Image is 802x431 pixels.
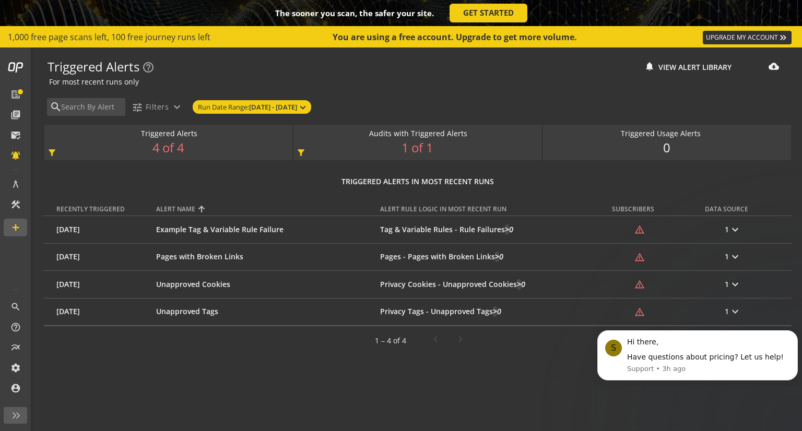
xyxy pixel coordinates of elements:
div: For most recent runs only [49,77,792,87]
i: > [505,224,509,235]
mat-icon: mark_email_read [10,130,21,140]
span: [DATE] [56,252,80,262]
div: You are using a free account. Upgrade to get more volume. [333,31,578,43]
span: Pages - Pages with Broken Links [380,252,495,261]
div: The sooner you scan, the safer your site. [275,9,434,17]
i: 0 [497,306,501,316]
span: 1 [725,250,741,263]
mat-icon: architecture [10,179,21,189]
span: Privacy Cookies - Unapproved Cookies [380,279,517,289]
span: View Alert Library [658,58,732,77]
span: [DATE] [56,224,80,235]
mat-icon: expand_more [729,278,741,291]
button: Previous page [423,328,448,353]
mat-icon: add [10,222,21,233]
div: 1 – 4 of 4 [375,336,406,346]
mat-icon: notifications_active [10,150,21,161]
span: Filters [146,98,169,116]
i: 0 [509,224,513,234]
a: UPGRADE MY ACCOUNT [703,31,792,44]
div: Alert Name [156,205,195,213]
mat-icon: warning_amber [634,224,645,235]
span: Example Tag & Variable Rule Failure [156,224,284,235]
mat-icon: search [50,101,60,113]
button: View Alert Library [635,58,740,77]
div: Data Source [705,205,748,213]
mat-icon: construction [10,199,21,210]
mat-icon: cloud_download [768,61,780,74]
div: Triggered Alerts [60,128,277,139]
i: 0 [521,279,525,289]
div: Triggered Usage Alerts [559,128,775,139]
span: 4 [152,139,160,157]
mat-icon: expand_more [729,250,741,263]
mat-chip-listbox: Currently applied filters [191,98,315,116]
mat-icon: account_circle [10,383,21,393]
div: Subscribers [605,205,671,213]
span: 1 [402,139,409,157]
button: Filters [127,98,187,116]
mat-icon: expand_more [729,305,741,318]
mat-icon: warning_amber [634,252,645,262]
i: 0 [499,252,503,261]
div: Subscribers [612,205,654,213]
div: Triggered alerts in most recent runs [44,176,792,187]
span: [DATE] [56,306,80,317]
span: 0 [663,139,670,157]
h1: Triggered Alerts [48,60,167,75]
span: Run Date Range: [198,100,297,114]
div: Alert Name [156,205,372,213]
mat-icon: warning_amber [634,279,645,290]
i: > [493,306,497,317]
mat-icon: filter_alt [296,148,306,158]
span: Unapproved Cookies [156,279,230,290]
strong: [DATE] - [DATE] [249,102,297,112]
mat-icon: tune [132,102,143,113]
div: Alert Rule Logic In Most Recent Run [380,205,506,213]
span: 1 [725,223,741,236]
mat-icon: help_outline [142,61,155,74]
mat-icon: help_outline [10,322,21,332]
mat-icon: expand_more [729,223,741,236]
span: of 1 [411,139,433,157]
span: Privacy Tags - Unapproved Tags [380,306,493,316]
span: Pages with Broken Links [156,252,243,262]
mat-icon: settings [10,363,21,373]
div: Audits with Triggered Alerts [309,128,526,139]
span: Tag & Variable Rules - Rule Failures [380,224,505,234]
span: 1,000 free page scans left, 100 free journey runs left [8,31,210,43]
div: Data Source [679,205,783,213]
mat-icon: expand_more [297,102,309,113]
span: 1 [725,305,741,318]
span: [DATE] [56,279,80,290]
div: Recently Triggered [56,205,125,213]
mat-icon: list_alt [10,89,21,100]
input: Search By Alert [60,101,123,113]
mat-icon: filter_alt [47,148,57,158]
div: Alert Rule Logic In Most Recent Run [380,205,596,213]
i: > [517,279,521,290]
mat-icon: keyboard_double_arrow_right [778,32,788,43]
i: > [495,252,499,262]
mat-icon: notifications [643,61,656,74]
mat-icon: search [10,302,21,312]
button: Next page [448,328,473,353]
mat-icon: multiline_chart [10,342,21,353]
span: of 4 [162,139,184,157]
div: Recently Triggered [56,205,148,213]
mat-icon: expand_more [171,101,183,113]
a: GET STARTED [450,4,527,22]
iframe: Intercom notifications message [593,321,802,387]
mat-icon: library_books [10,110,21,120]
span: Unapproved Tags [156,306,218,317]
span: 1 [725,278,741,291]
mat-icon: warning_amber [634,307,645,317]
